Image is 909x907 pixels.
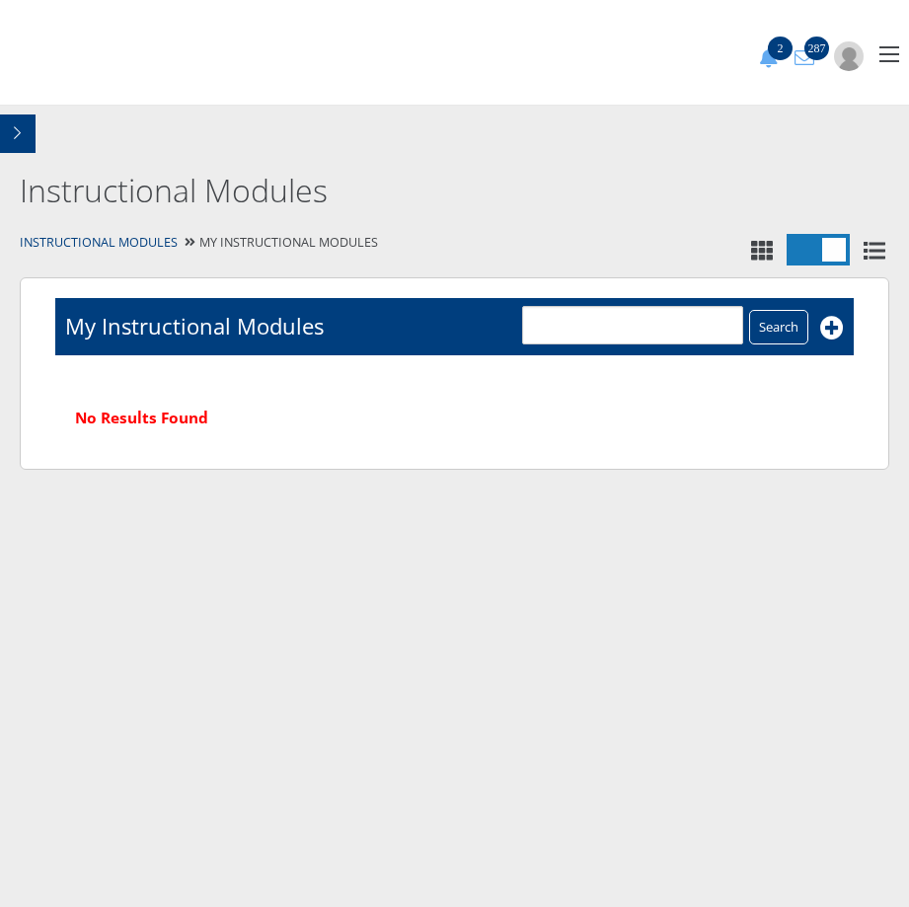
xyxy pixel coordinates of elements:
[20,169,687,213] h2: Instructional Modules
[860,240,889,262] i: List
[834,41,864,71] img: user-profile-default-picture.png
[751,48,787,68] button: 2
[804,37,829,60] span: 287
[787,48,822,68] button: 287
[747,240,777,262] i: Tile
[749,310,808,344] input: Search
[65,311,324,341] h1: My Instructional Modules
[768,37,793,60] span: 2
[787,35,822,64] a: 287
[20,234,178,251] a: Instructional Modules
[820,316,844,340] i: Add New
[55,387,854,449] div: No Results Found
